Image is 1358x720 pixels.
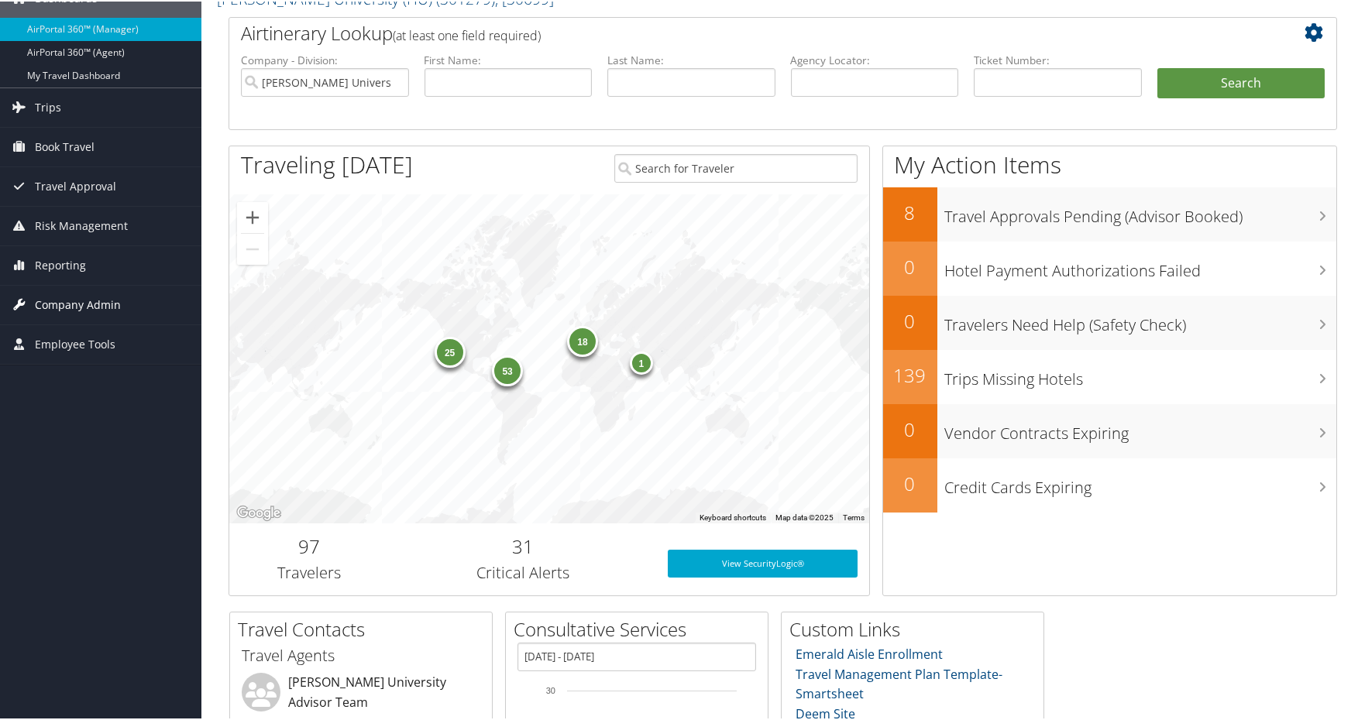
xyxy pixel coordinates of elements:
[883,361,937,387] h2: 139
[796,644,943,661] a: Emerald Aisle Enrollment
[883,403,1337,457] a: 0Vendor Contracts Expiring
[241,19,1233,45] h2: Airtinerary Lookup
[238,615,492,641] h2: Travel Contacts
[233,502,284,522] a: Open this area in Google Maps (opens a new window)
[514,615,768,641] h2: Consultative Services
[35,126,95,165] span: Book Travel
[883,469,937,495] h2: 0
[843,512,865,520] a: Terms (opens in new tab)
[700,511,766,522] button: Keyboard shortcuts
[35,205,128,244] span: Risk Management
[393,26,541,43] span: (at least one field required)
[401,532,645,558] h2: 31
[791,51,959,67] label: Agency Locator:
[883,294,1337,348] a: 0Travelers Need Help (Safety Check)
[883,240,1337,294] a: 0Hotel Payment Authorizations Failed
[789,615,1043,641] h2: Custom Links
[945,413,1337,443] h3: Vendor Contracts Expiring
[567,324,598,355] div: 18
[35,166,116,204] span: Travel Approval
[945,197,1337,226] h3: Travel Approvals Pending (Advisor Booked)
[630,349,653,372] div: 1
[241,147,413,180] h1: Traveling [DATE]
[883,252,937,279] h2: 0
[1157,67,1325,98] button: Search
[668,548,858,576] a: View SecurityLogic®
[775,512,834,520] span: Map data ©2025
[425,51,593,67] label: First Name:
[401,561,645,582] h3: Critical Alerts
[35,87,61,125] span: Trips
[796,664,1002,701] a: Travel Management Plan Template- Smartsheet
[241,561,378,582] h3: Travelers
[945,359,1337,389] h3: Trips Missing Hotels
[883,198,937,225] h2: 8
[945,305,1337,334] h3: Travelers Need Help (Safety Check)
[614,153,858,181] input: Search for Traveler
[883,457,1337,511] a: 0Credit Cards Expiring
[607,51,775,67] label: Last Name:
[492,354,523,385] div: 53
[35,284,121,323] span: Company Admin
[883,415,937,441] h2: 0
[883,147,1337,180] h1: My Action Items
[435,334,466,365] div: 25
[241,532,378,558] h2: 97
[237,232,268,263] button: Zoom out
[883,348,1337,403] a: 139Trips Missing Hotels
[237,201,268,231] button: Zoom in
[233,502,284,522] img: Google
[883,186,1337,240] a: 8Travel Approvals Pending (Advisor Booked)
[945,468,1337,497] h3: Credit Cards Expiring
[546,684,555,694] tspan: 30
[35,245,86,283] span: Reporting
[883,307,937,333] h2: 0
[974,51,1142,67] label: Ticket Number:
[35,324,115,362] span: Employee Tools
[945,251,1337,280] h3: Hotel Payment Authorizations Failed
[241,51,409,67] label: Company - Division:
[242,643,480,665] h3: Travel Agents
